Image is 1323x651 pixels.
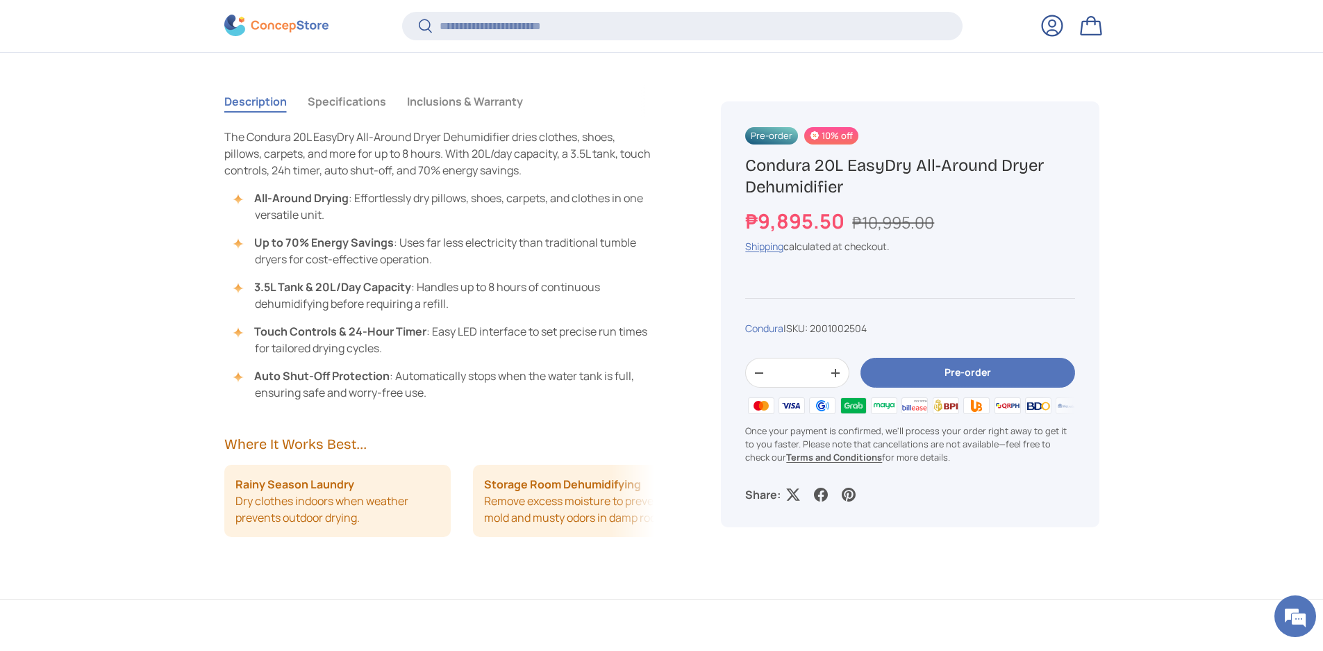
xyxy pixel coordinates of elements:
strong: Storage Room Dehumidifying [484,476,641,493]
img: grabpay [838,395,868,416]
strong: Touch Controls & 24-Hour Timer [254,324,426,339]
button: Description [224,85,287,117]
button: Pre-order [860,359,1074,388]
img: bpi [931,395,961,416]
img: metrobank [1054,395,1084,416]
button: Specifications [308,85,386,117]
div: calculated at checkout. [745,240,1074,254]
strong: All-Around Drying [254,190,349,206]
img: bdo [1023,395,1054,416]
a: Shipping [745,240,783,254]
img: gcash [807,395,838,416]
a: Condura [745,322,783,336]
img: visa [776,395,807,416]
span: Pre-order [745,127,798,145]
p: Once your payment is confirmed, we'll process your order right away to get it to you faster. Plea... [745,425,1074,465]
li: : Handles up to 8 hours of continuous dehumidifying before requiring a refill. [238,279,655,312]
a: Terms and Conditions [786,451,882,463]
span: | [783,322,867,336]
button: Inclusions & Warranty [407,85,523,117]
li: Dry clothes indoors when weather prevents outdoor drying. [224,465,451,537]
img: qrph [992,395,1022,416]
li: : Effortlessly dry pillows, shoes, carpets, and clothes in one versatile unit. [238,190,655,223]
h1: Condura 20L EasyDry All-Around Dryer Dehumidifier [745,155,1074,198]
span: SKU: [786,322,808,336]
s: ₱10,995.00 [852,211,934,233]
img: ubp [961,395,992,416]
li: : Uses far less electricity than traditional tumble dryers for cost-effective operation. [238,234,655,267]
img: billease [899,395,930,416]
span: The Condura 20L EasyDry All-Around Dryer Dehumidifier dries clothes, shoes, pillows, carpets, and... [224,129,651,178]
strong: 3.5L Tank & 20L/Day Capacity [254,279,411,295]
p: Share: [745,487,781,504]
strong: ₱9,895.50 [745,207,848,235]
strong: Rainy Season Laundry [235,476,354,493]
img: ConcepStore [224,15,328,37]
span: 10% off [804,127,858,145]
img: maya [869,395,899,416]
li: : Easy LED interface to set precise run times for tailored drying cycles. [238,323,655,356]
li: : Automatically stops when the water tank is full, ensuring safe and worry-free use. [238,368,655,401]
strong: Auto Shut-Off Protection [254,368,390,384]
li: Remove excess moisture to prevent mold and musty odors in damp rooms. [473,465,700,537]
img: master [745,395,776,416]
span: 2001002504 [810,322,867,336]
strong: Up to 70% Energy Savings [254,235,394,250]
h2: Where It Works Best... [224,434,655,454]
